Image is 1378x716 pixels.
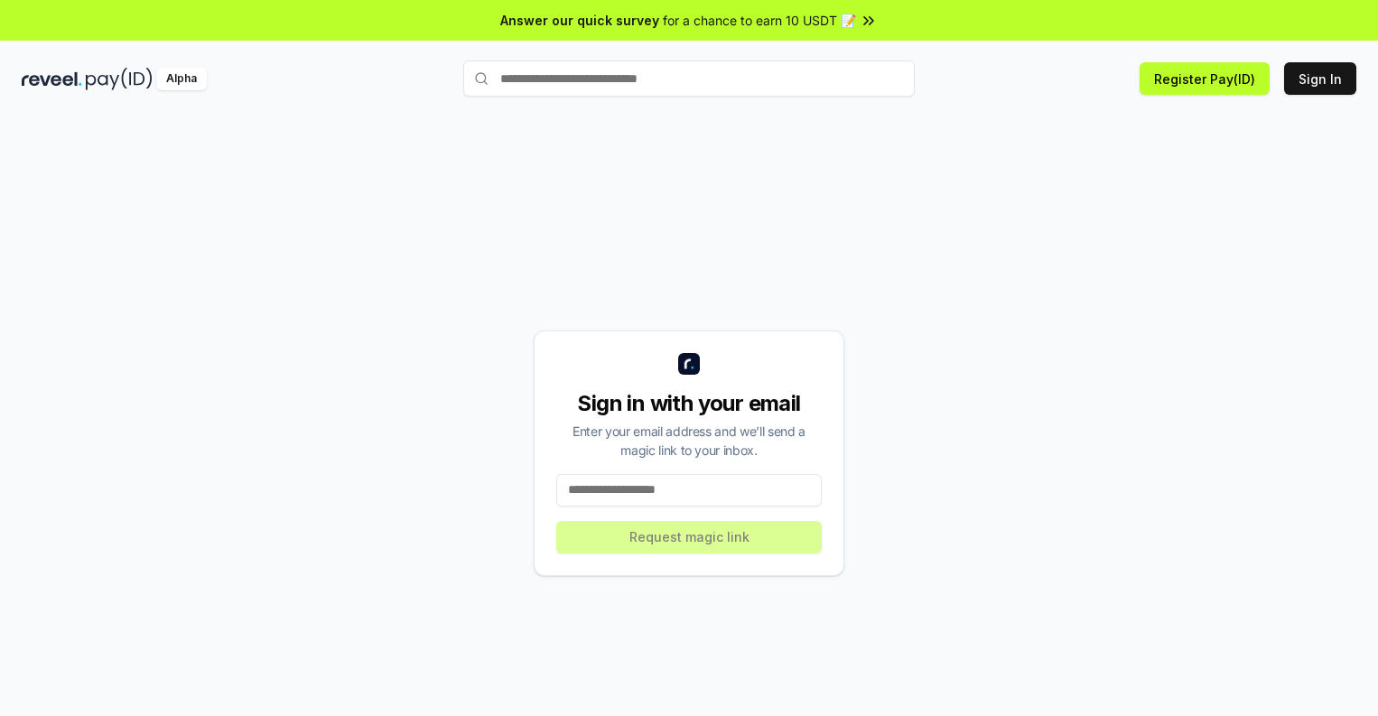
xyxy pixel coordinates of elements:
button: Sign In [1284,62,1356,95]
img: pay_id [86,68,153,90]
div: Alpha [156,68,207,90]
div: Sign in with your email [556,389,822,418]
img: reveel_dark [22,68,82,90]
span: for a chance to earn 10 USDT 📝 [663,11,856,30]
img: logo_small [678,353,700,375]
button: Register Pay(ID) [1140,62,1270,95]
div: Enter your email address and we’ll send a magic link to your inbox. [556,422,822,460]
span: Answer our quick survey [500,11,659,30]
